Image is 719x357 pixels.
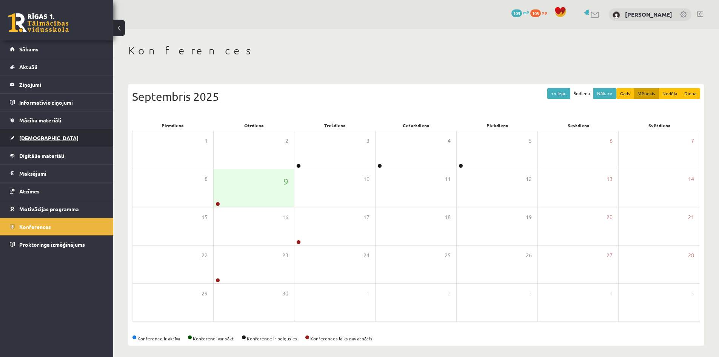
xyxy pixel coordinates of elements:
div: Sestdiena [538,120,619,131]
span: 2 [448,289,451,298]
span: 22 [202,251,208,260]
span: 29 [202,289,208,298]
span: 30 [282,289,288,298]
span: 25 [445,251,451,260]
span: 26 [526,251,532,260]
span: 4 [448,137,451,145]
span: 15 [202,213,208,221]
div: Septembris 2025 [132,88,700,105]
a: Informatīvie ziņojumi [10,94,104,111]
a: Sākums [10,40,104,58]
span: Atzīmes [19,188,40,195]
span: 20 [607,213,613,221]
a: Mācību materiāli [10,111,104,129]
a: 105 xp [530,9,551,15]
span: 7 [691,137,694,145]
a: Maksājumi [10,165,104,182]
button: << Iepr. [547,88,570,99]
span: 1 [205,137,208,145]
span: 14 [688,175,694,183]
a: Proktoringa izmēģinājums [10,236,104,253]
span: mP [523,9,529,15]
span: 19 [526,213,532,221]
div: Trešdiena [294,120,376,131]
span: 9 [283,175,288,188]
span: 5 [529,137,532,145]
span: 6 [610,137,613,145]
span: 16 [282,213,288,221]
span: [DEMOGRAPHIC_DATA] [19,134,79,141]
span: 10 [363,175,370,183]
span: 17 [363,213,370,221]
span: 12 [526,175,532,183]
span: 3 [529,289,532,298]
div: Pirmdiena [132,120,213,131]
a: Atzīmes [10,182,104,200]
span: 4 [610,289,613,298]
a: Motivācijas programma [10,200,104,218]
span: 13 [607,175,613,183]
div: Piekdiena [457,120,538,131]
span: 105 [530,9,541,17]
span: 8 [205,175,208,183]
legend: Informatīvie ziņojumi [19,94,104,111]
span: 18 [445,213,451,221]
span: 11 [445,175,451,183]
span: 23 [282,251,288,260]
img: Marko Osemļjaks [613,11,620,19]
span: Mācību materiāli [19,117,61,124]
span: 5 [691,289,694,298]
legend: Ziņojumi [19,76,104,93]
span: 3 [366,137,370,145]
legend: Maksājumi [19,165,104,182]
span: Digitālie materiāli [19,152,64,159]
span: 28 [688,251,694,260]
div: Svētdiena [619,120,700,131]
a: Aktuāli [10,58,104,76]
button: Šodiena [570,88,594,99]
span: 1 [366,289,370,298]
button: Gads [616,88,634,99]
span: 2 [285,137,288,145]
span: Motivācijas programma [19,206,79,212]
button: Nāk. >> [593,88,616,99]
div: Ceturtdiena [376,120,457,131]
a: Digitālie materiāli [10,147,104,164]
span: xp [542,9,547,15]
a: Konferences [10,218,104,235]
button: Diena [681,88,700,99]
span: 27 [607,251,613,260]
button: Nedēļa [659,88,681,99]
a: [DEMOGRAPHIC_DATA] [10,129,104,147]
div: Otrdiena [213,120,294,131]
span: Aktuāli [19,63,37,70]
a: [PERSON_NAME] [625,11,672,18]
span: Sākums [19,46,38,53]
span: Proktoringa izmēģinājums [19,241,85,248]
span: 21 [688,213,694,221]
a: 103 mP [511,9,529,15]
a: Rīgas 1. Tālmācības vidusskola [8,13,69,32]
span: 24 [363,251,370,260]
span: Konferences [19,223,51,230]
span: 103 [511,9,522,17]
button: Mēnesis [634,88,659,99]
div: Konference ir aktīva Konferenci var sākt Konference ir beigusies Konferences laiks nav atnācis [132,335,700,342]
a: Ziņojumi [10,76,104,93]
h1: Konferences [128,44,704,57]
